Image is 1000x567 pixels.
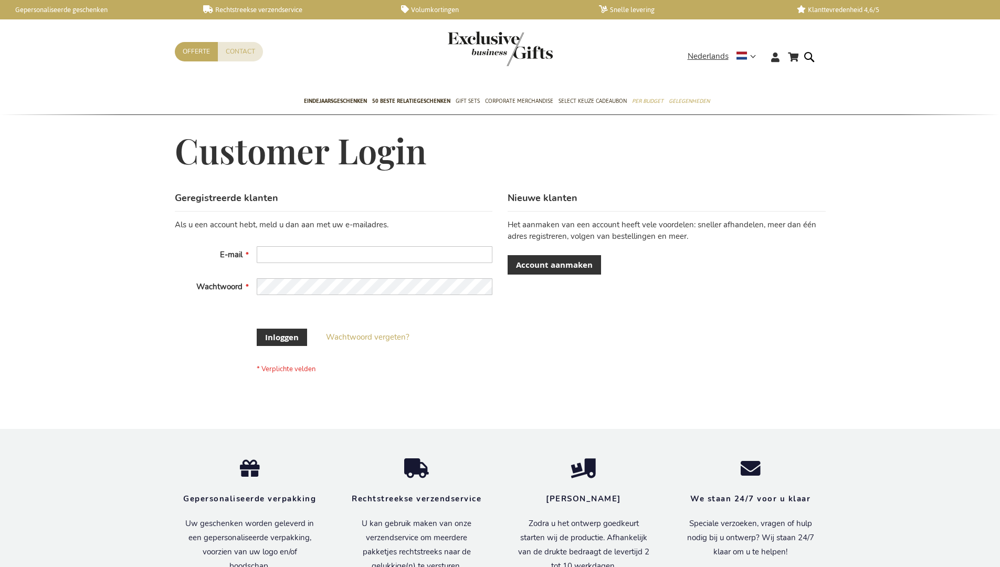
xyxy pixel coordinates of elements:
[485,96,553,107] span: Corporate Merchandise
[257,329,307,346] button: Inloggen
[797,5,978,14] a: Klanttevredenheid 4,6/5
[304,96,367,107] span: Eindejaarsgeschenken
[690,493,810,504] strong: We staan 24/7 voor u klaar
[669,89,710,115] a: Gelegenheden
[218,42,263,61] a: Contact
[546,493,621,504] strong: [PERSON_NAME]
[669,96,710,107] span: Gelegenheden
[304,89,367,115] a: Eindejaarsgeschenken
[326,332,409,343] a: Wachtwoord vergeten?
[632,96,664,107] span: Per Budget
[456,96,480,107] span: Gift Sets
[265,332,299,343] span: Inloggen
[196,281,243,292] span: Wachtwoord
[220,249,243,260] span: E-mail
[456,89,480,115] a: Gift Sets
[257,246,492,263] input: E-mail
[516,259,593,270] span: Account aanmaken
[599,5,780,14] a: Snelle levering
[183,493,316,504] strong: Gepersonaliseerde verpakking
[352,493,481,504] strong: Rechtstreekse verzendservice
[326,332,409,342] span: Wachtwoord vergeten?
[203,5,384,14] a: Rechtstreekse verzendservice
[175,192,278,204] strong: Geregistreerde klanten
[508,192,577,204] strong: Nieuwe klanten
[372,96,450,107] span: 50 beste relatiegeschenken
[508,219,825,242] p: Het aanmaken van een account heeft vele voordelen: sneller afhandelen, meer dan één adres registr...
[175,42,218,61] a: Offerte
[448,31,500,66] a: store logo
[559,89,627,115] a: Select Keuze Cadeaubon
[632,89,664,115] a: Per Budget
[559,96,627,107] span: Select Keuze Cadeaubon
[175,219,492,230] div: Als u een account hebt, meld u dan aan met uw e-mailadres.
[485,89,553,115] a: Corporate Merchandise
[683,517,818,559] p: Speciale verzoeken, vragen of hulp nodig bij u ontwerp? Wij staan 24/7 klaar om u te helpen!
[372,89,450,115] a: 50 beste relatiegeschenken
[5,5,186,14] a: Gepersonaliseerde geschenken
[508,255,601,275] a: Account aanmaken
[175,128,427,173] span: Customer Login
[401,5,582,14] a: Volumkortingen
[688,50,729,62] span: Nederlands
[448,31,553,66] img: Exclusive Business gifts logo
